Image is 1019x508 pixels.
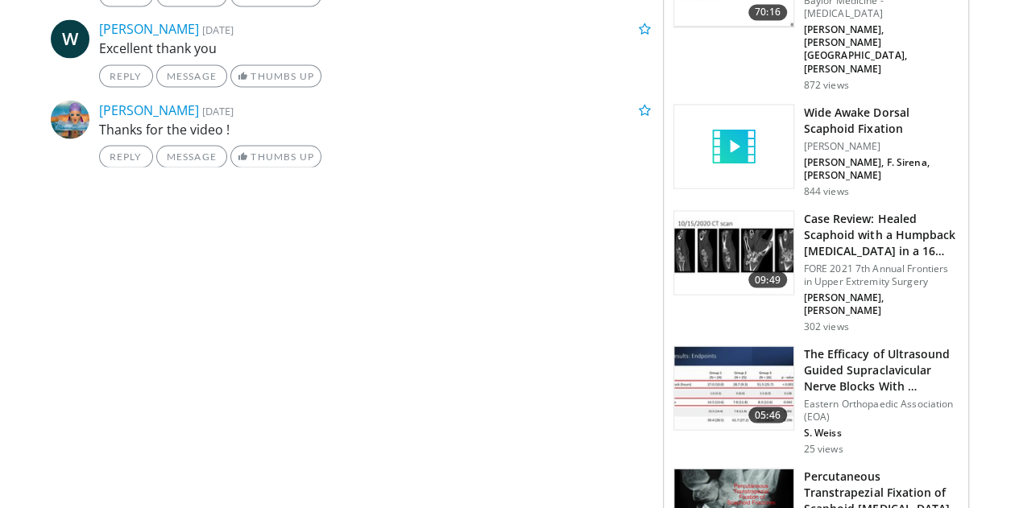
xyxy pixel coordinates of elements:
[674,346,793,430] img: 9ecede00-f189-4f0a-b4b8-1de891f3e224.150x105_q85_crop-smart_upscale.jpg
[804,155,959,181] p: [PERSON_NAME], F. Sirena, [PERSON_NAME]
[230,145,321,167] a: Thumbs Up
[99,20,199,38] a: [PERSON_NAME]
[804,104,959,136] h3: Wide Awake Dorsal Scaphoid Fixation
[804,291,959,316] p: [PERSON_NAME], [PERSON_NAME]
[804,78,849,91] p: 872 views
[673,210,959,332] a: 09:49 Case Review: Healed Scaphoid with a Humpback [MEDICAL_DATA] in a 16 Year … FORE 2021 7th An...
[99,101,199,118] a: [PERSON_NAME]
[51,19,89,58] a: W
[99,39,651,58] p: Excellent thank you
[804,426,959,439] p: S. Weiss
[673,104,959,197] a: Wide Awake Dorsal Scaphoid Fixation [PERSON_NAME] [PERSON_NAME], F. Sirena, [PERSON_NAME] 844 views
[804,139,959,152] p: [PERSON_NAME]
[673,345,959,455] a: 05:46 The Efficacy of Ultrasound Guided Supraclavicular Nerve Blocks With … Eastern Orthopaedic A...
[202,103,234,118] small: [DATE]
[804,397,959,423] p: Eastern Orthopaedic Association (EOA)
[804,23,959,75] p: [PERSON_NAME], [PERSON_NAME][GEOGRAPHIC_DATA], [PERSON_NAME]
[748,271,787,287] span: 09:49
[804,320,849,332] p: 302 views
[202,23,234,37] small: [DATE]
[230,64,321,87] a: Thumbs Up
[99,145,153,167] a: Reply
[804,442,843,455] p: 25 views
[748,4,787,20] span: 70:16
[99,64,153,87] a: Reply
[51,100,89,138] img: Avatar
[748,407,787,423] span: 05:46
[99,119,651,138] p: Thanks for the video !
[156,64,227,87] a: Message
[804,262,959,287] p: FORE 2021 7th Annual Frontiers in Upper Extremity Surgery
[804,345,959,394] h3: The Efficacy of Ultrasound Guided Supraclavicular Nerve Blocks With …
[804,210,959,258] h3: Case Review: Healed Scaphoid with a Humpback [MEDICAL_DATA] in a 16 Year …
[674,211,793,295] img: f8964b0b-82ac-42d1-bfb2-e5cabdc9eb64.150x105_q85_crop-smart_upscale.jpg
[674,105,793,188] img: video_placeholder_short.svg
[804,184,849,197] p: 844 views
[156,145,227,167] a: Message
